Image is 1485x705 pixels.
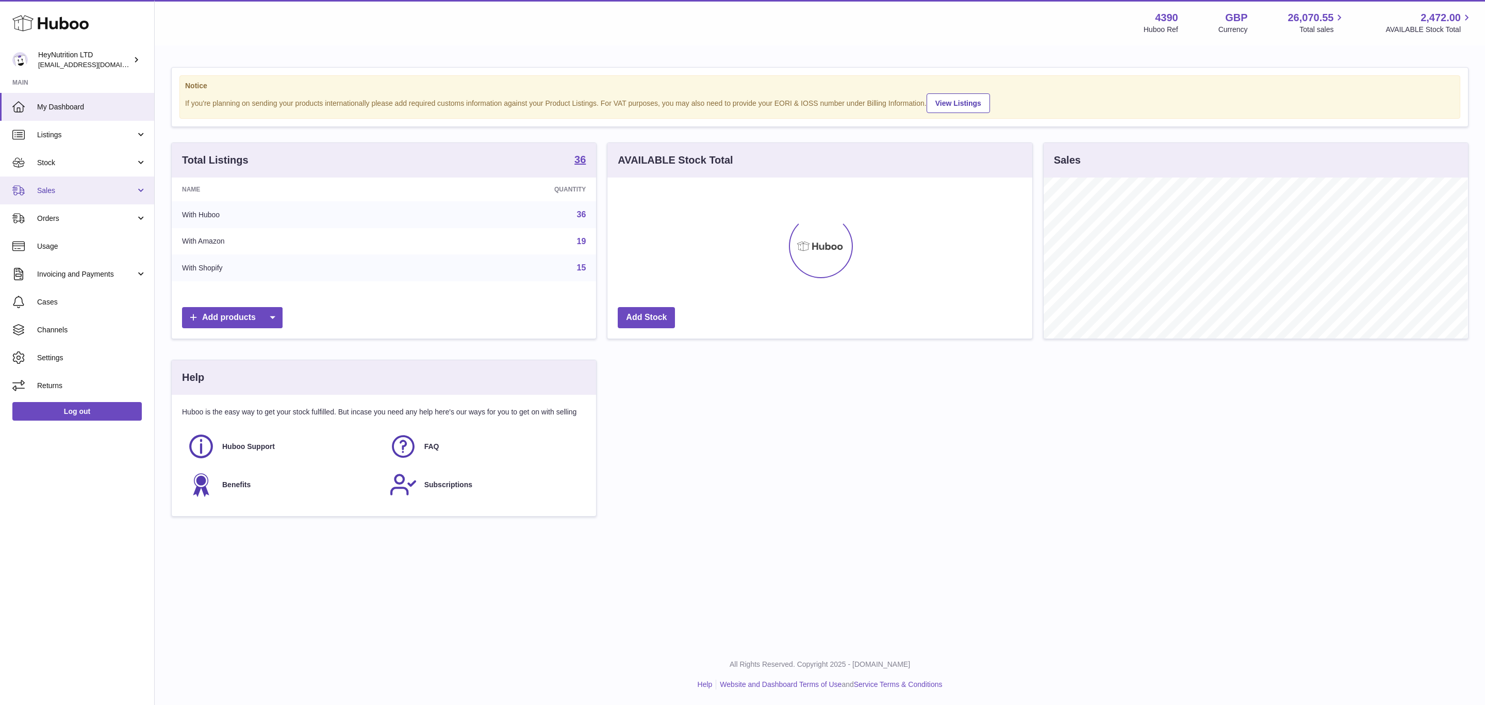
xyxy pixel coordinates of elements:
[1225,11,1247,25] strong: GBP
[927,93,990,113] a: View Listings
[37,130,136,140] span: Listings
[389,471,581,499] a: Subscriptions
[698,680,713,688] a: Help
[172,201,404,228] td: With Huboo
[1155,11,1178,25] strong: 4390
[1385,25,1473,35] span: AVAILABLE Stock Total
[1054,153,1081,167] h3: Sales
[37,102,146,112] span: My Dashboard
[618,307,675,328] a: Add Stock
[37,297,146,307] span: Cases
[187,432,379,460] a: Huboo Support
[404,178,597,201] th: Quantity
[720,680,841,688] a: Website and Dashboard Terms of Use
[163,660,1477,669] p: All Rights Reserved. Copyright 2025 - [DOMAIN_NAME]
[37,353,146,363] span: Settings
[182,407,586,417] p: Huboo is the easy way to get your stock fulfilled. But incase you need any help here's our ways f...
[854,680,943,688] a: Service Terms & Conditions
[1385,11,1473,35] a: 2,472.00 AVAILABLE Stock Total
[222,480,251,490] span: Benefits
[38,60,152,69] span: [EMAIL_ADDRESS][DOMAIN_NAME]
[222,442,275,452] span: Huboo Support
[574,154,586,165] strong: 36
[12,52,28,68] img: info@heynutrition.com
[37,381,146,391] span: Returns
[716,680,942,690] li: and
[618,153,733,167] h3: AVAILABLE Stock Total
[37,269,136,279] span: Invoicing and Payments
[172,178,404,201] th: Name
[1421,11,1461,25] span: 2,472.00
[577,263,586,272] a: 15
[577,210,586,219] a: 36
[182,153,249,167] h3: Total Listings
[37,214,136,223] span: Orders
[37,186,136,196] span: Sales
[172,228,404,255] td: With Amazon
[37,325,146,335] span: Channels
[389,432,581,460] a: FAQ
[187,471,379,499] a: Benefits
[1288,11,1345,35] a: 26,070.55 Total sales
[185,92,1455,113] div: If you're planning on sending your products internationally please add required customs informati...
[185,81,1455,91] strong: Notice
[182,307,283,328] a: Add products
[37,242,146,251] span: Usage
[38,50,131,70] div: HeyNutrition LTD
[424,442,439,452] span: FAQ
[12,402,142,421] a: Log out
[37,158,136,168] span: Stock
[1218,25,1248,35] div: Currency
[1299,25,1345,35] span: Total sales
[1288,11,1333,25] span: 26,070.55
[182,371,204,384] h3: Help
[424,480,472,490] span: Subscriptions
[1144,25,1178,35] div: Huboo Ref
[574,154,586,167] a: 36
[577,237,586,246] a: 19
[172,254,404,281] td: With Shopify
